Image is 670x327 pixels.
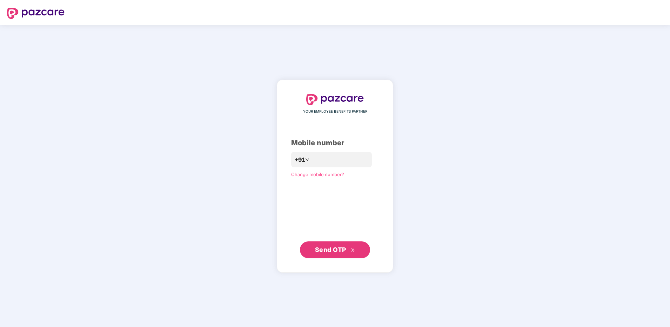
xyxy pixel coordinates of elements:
[291,172,344,177] a: Change mobile number?
[295,155,305,164] span: +91
[300,241,370,258] button: Send OTPdouble-right
[306,94,364,105] img: logo
[305,158,309,162] span: down
[291,138,379,148] div: Mobile number
[315,246,346,253] span: Send OTP
[7,8,65,19] img: logo
[351,248,355,253] span: double-right
[303,109,367,114] span: YOUR EMPLOYEE BENEFITS PARTNER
